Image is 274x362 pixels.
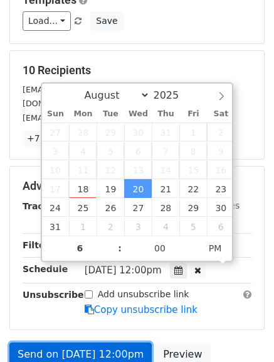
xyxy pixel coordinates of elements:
span: August 13, 2025 [124,160,152,179]
span: August 15, 2025 [179,160,207,179]
span: August 18, 2025 [69,179,97,198]
span: August 17, 2025 [42,179,70,198]
span: August 6, 2025 [124,141,152,160]
span: August 30, 2025 [207,198,234,217]
span: August 10, 2025 [42,160,70,179]
span: August 4, 2025 [69,141,97,160]
span: August 2, 2025 [207,123,234,141]
span: Wed [124,110,152,118]
span: August 20, 2025 [124,179,152,198]
span: August 5, 2025 [97,141,124,160]
span: July 28, 2025 [69,123,97,141]
span: August 11, 2025 [69,160,97,179]
span: August 22, 2025 [179,179,207,198]
a: Copy unsubscribe link [85,304,198,315]
small: [EMAIL_ADDRESS][DOMAIN_NAME] [23,85,162,94]
span: August 8, 2025 [179,141,207,160]
strong: Unsubscribe [23,290,84,300]
span: August 3, 2025 [42,141,70,160]
input: Year [150,89,195,101]
span: Fri [179,110,207,118]
span: Sun [42,110,70,118]
span: August 1, 2025 [179,123,207,141]
span: September 3, 2025 [124,217,152,236]
span: July 29, 2025 [97,123,124,141]
span: August 28, 2025 [152,198,179,217]
span: August 23, 2025 [207,179,234,198]
span: August 24, 2025 [42,198,70,217]
label: Add unsubscribe link [98,288,189,301]
span: Sat [207,110,234,118]
iframe: Chat Widget [211,302,274,362]
input: Hour [42,236,119,261]
span: August 19, 2025 [97,179,124,198]
span: Click to toggle [198,236,233,261]
span: August 14, 2025 [152,160,179,179]
span: September 5, 2025 [179,217,207,236]
h5: 10 Recipients [23,63,251,77]
strong: Filters [23,240,55,250]
span: September 1, 2025 [69,217,97,236]
a: Load... [23,11,71,31]
strong: Schedule [23,264,68,274]
input: Minute [122,236,198,261]
span: August 25, 2025 [69,198,97,217]
span: [DATE] 12:00pm [85,265,162,276]
span: August 31, 2025 [42,217,70,236]
span: September 2, 2025 [97,217,124,236]
small: [DOMAIN_NAME][EMAIL_ADDRESS][DOMAIN_NAME] [23,99,229,108]
span: Mon [69,110,97,118]
a: +7 more [23,131,70,146]
strong: Tracking [23,201,65,211]
button: Save [90,11,123,31]
span: Thu [152,110,179,118]
span: July 30, 2025 [124,123,152,141]
span: Tue [97,110,124,118]
span: August 27, 2025 [124,198,152,217]
span: : [118,236,122,261]
span: August 7, 2025 [152,141,179,160]
span: August 21, 2025 [152,179,179,198]
span: August 9, 2025 [207,141,234,160]
span: July 27, 2025 [42,123,70,141]
span: August 26, 2025 [97,198,124,217]
span: August 16, 2025 [207,160,234,179]
small: [EMAIL_ADDRESS] [23,113,95,123]
h5: Advanced [23,179,251,193]
span: August 12, 2025 [97,160,124,179]
span: September 6, 2025 [207,217,234,236]
span: September 4, 2025 [152,217,179,236]
span: July 31, 2025 [152,123,179,141]
span: August 29, 2025 [179,198,207,217]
